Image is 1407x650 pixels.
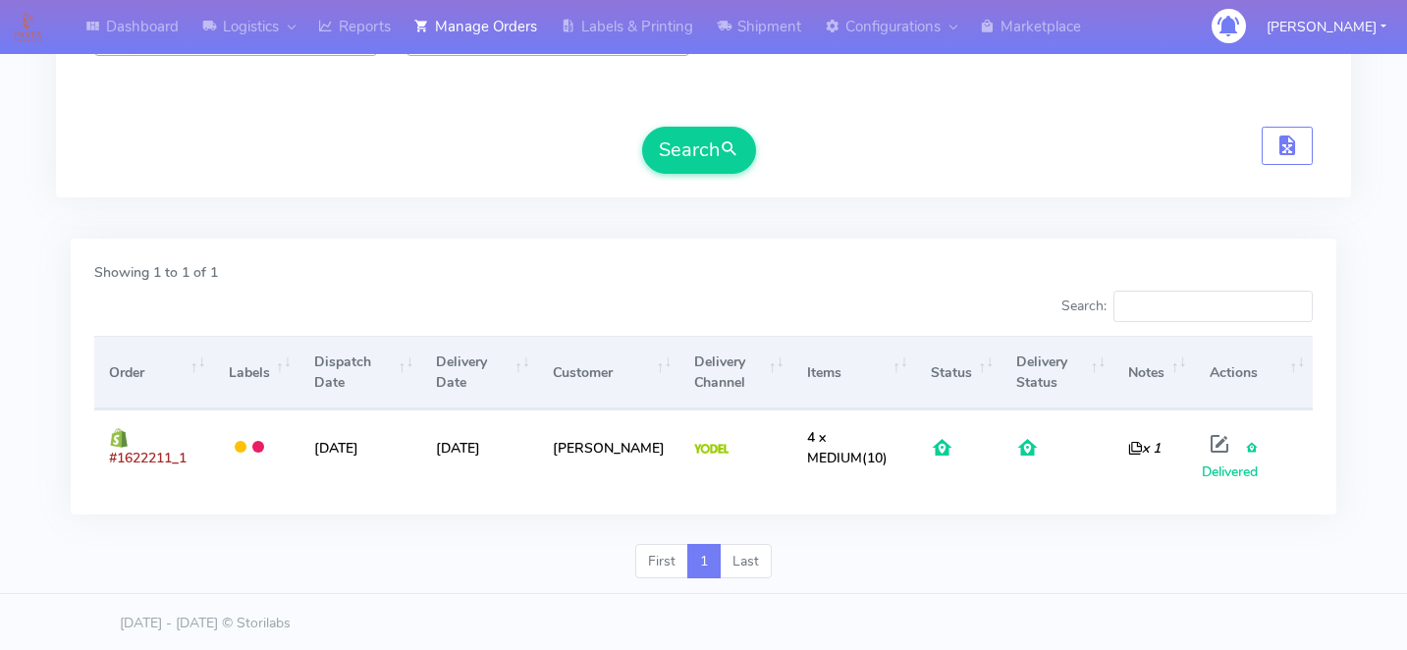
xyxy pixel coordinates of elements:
label: Search: [1061,291,1313,322]
span: #1622211_1 [109,449,187,467]
a: 1 [687,544,721,579]
th: Delivery Date: activate to sort column ascending [421,336,538,409]
span: Delivered [1202,439,1259,481]
button: Search [642,127,756,174]
th: Delivery Status: activate to sort column ascending [1001,336,1113,409]
th: Dispatch Date: activate to sort column ascending [299,336,422,409]
label: Showing 1 to 1 of 1 [94,262,218,283]
img: shopify.png [109,428,129,448]
td: [DATE] [299,409,422,484]
th: Order: activate to sort column ascending [94,336,214,409]
th: Customer: activate to sort column ascending [538,336,679,409]
input: Search: [1113,291,1313,322]
th: Delivery Channel: activate to sort column ascending [679,336,791,409]
th: Actions: activate to sort column ascending [1194,336,1313,409]
th: Labels: activate to sort column ascending [214,336,299,409]
th: Items: activate to sort column ascending [791,336,915,409]
span: (10) [807,428,888,467]
span: 4 x MEDIUM [807,428,862,467]
i: x 1 [1128,439,1161,458]
td: [DATE] [421,409,538,484]
button: [PERSON_NAME] [1252,7,1401,47]
td: [PERSON_NAME] [538,409,679,484]
img: Yodel [694,444,729,454]
th: Status: activate to sort column ascending [916,336,1001,409]
th: Notes: activate to sort column ascending [1113,336,1194,409]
